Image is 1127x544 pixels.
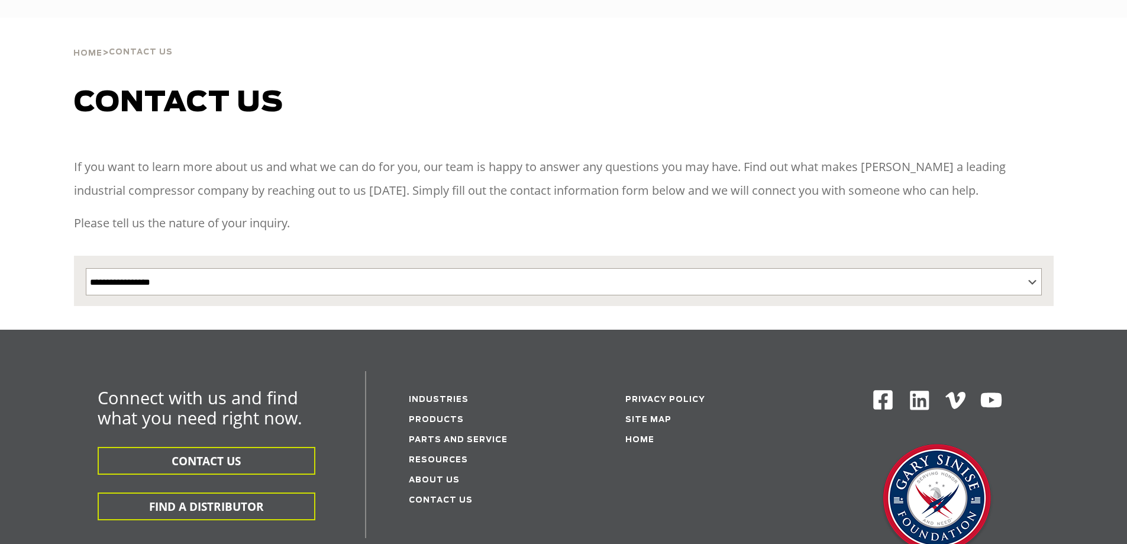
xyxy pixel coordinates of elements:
[409,396,469,404] a: Industries
[908,389,931,412] img: Linkedin
[98,493,315,520] button: FIND A DISTRIBUTOR
[98,447,315,475] button: CONTACT US
[625,416,671,424] a: Site Map
[98,386,302,429] span: Connect with us and find what you need right now.
[74,89,283,117] span: Contact us
[409,416,464,424] a: Products
[409,456,468,464] a: Resources
[73,50,102,57] span: Home
[73,47,102,58] a: Home
[74,211,1054,235] p: Please tell us the nature of your inquiry.
[409,436,508,444] a: Parts and service
[74,155,1054,202] p: If you want to learn more about us and what we can do for you, our team is happy to answer any qu...
[409,477,460,484] a: About Us
[625,396,705,404] a: Privacy Policy
[625,436,654,444] a: Home
[409,497,473,504] a: Contact Us
[73,18,173,63] div: >
[109,49,173,56] span: Contact Us
[872,389,894,411] img: Facebook
[945,392,965,409] img: Vimeo
[980,389,1003,412] img: Youtube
